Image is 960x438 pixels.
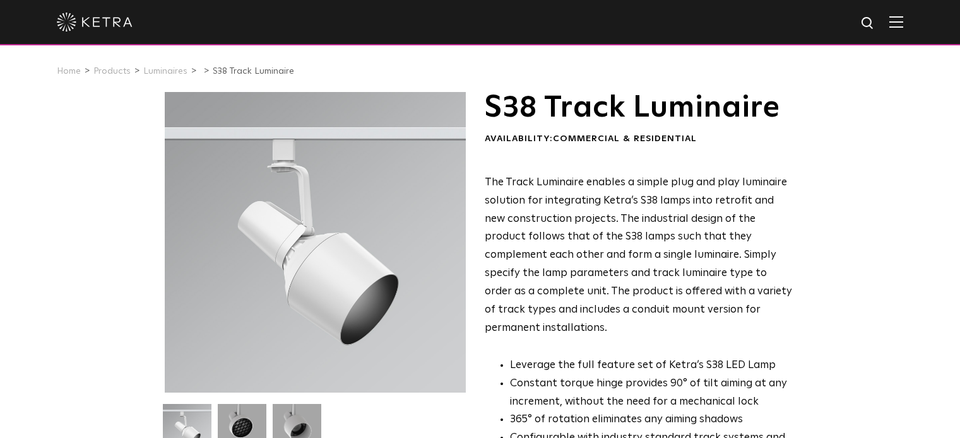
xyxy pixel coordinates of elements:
[510,357,792,375] li: Leverage the full feature set of Ketra’s S38 LED Lamp
[485,92,792,124] h1: S38 Track Luminaire
[485,177,792,333] span: The Track Luminaire enables a simple plug and play luminaire solution for integrating Ketra’s S38...
[510,411,792,429] li: 365° of rotation eliminates any aiming shadows
[485,133,792,146] div: Availability:
[860,16,876,32] img: search icon
[510,375,792,412] li: Constant torque hinge provides 90° of tilt aiming at any increment, without the need for a mechan...
[889,16,903,28] img: Hamburger%20Nav.svg
[57,13,133,32] img: ketra-logo-2019-white
[57,67,81,76] a: Home
[143,67,187,76] a: Luminaires
[213,67,294,76] a: S38 Track Luminaire
[553,134,697,143] span: Commercial & Residential
[93,67,131,76] a: Products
